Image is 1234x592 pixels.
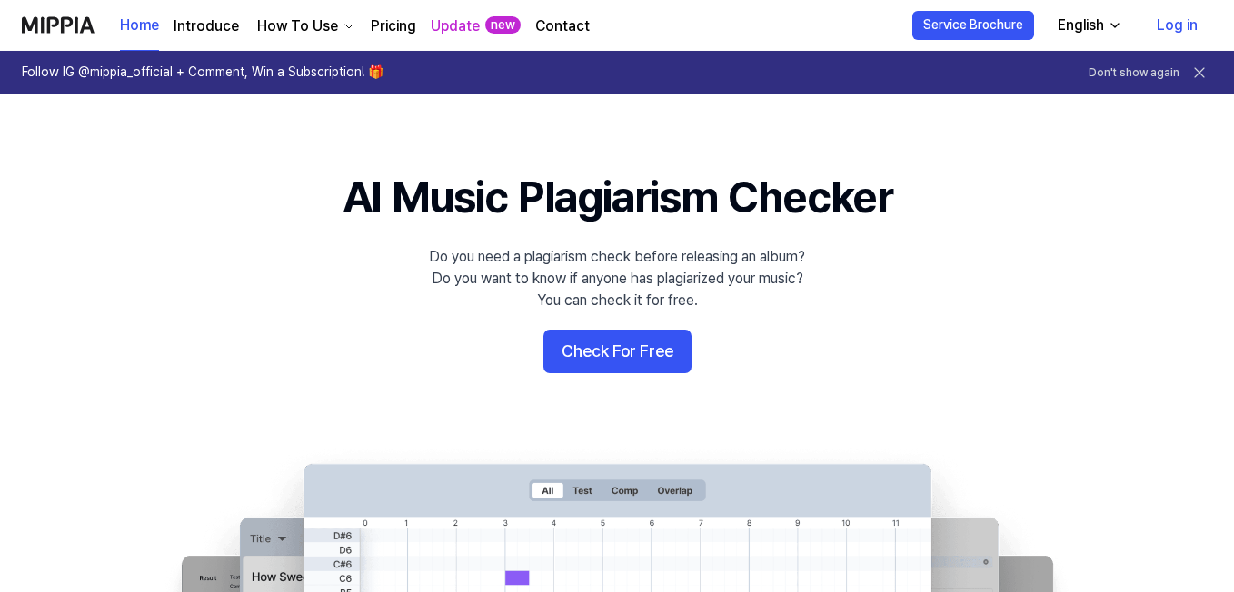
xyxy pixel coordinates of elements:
a: Contact [535,15,590,37]
h1: AI Music Plagiarism Checker [343,167,892,228]
div: How To Use [254,15,342,37]
a: Introduce [174,15,239,37]
div: new [485,16,521,35]
a: Pricing [371,15,416,37]
div: English [1054,15,1108,36]
a: Home [120,1,159,51]
h1: Follow IG @mippia_official + Comment, Win a Subscription! 🎁 [22,64,383,82]
button: Don't show again [1089,65,1179,81]
button: English [1043,7,1133,44]
button: Service Brochure [912,11,1034,40]
a: Update [431,15,480,37]
button: How To Use [254,15,356,37]
button: Check For Free [543,330,692,373]
div: Do you need a plagiarism check before releasing an album? Do you want to know if anyone has plagi... [429,246,805,311]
